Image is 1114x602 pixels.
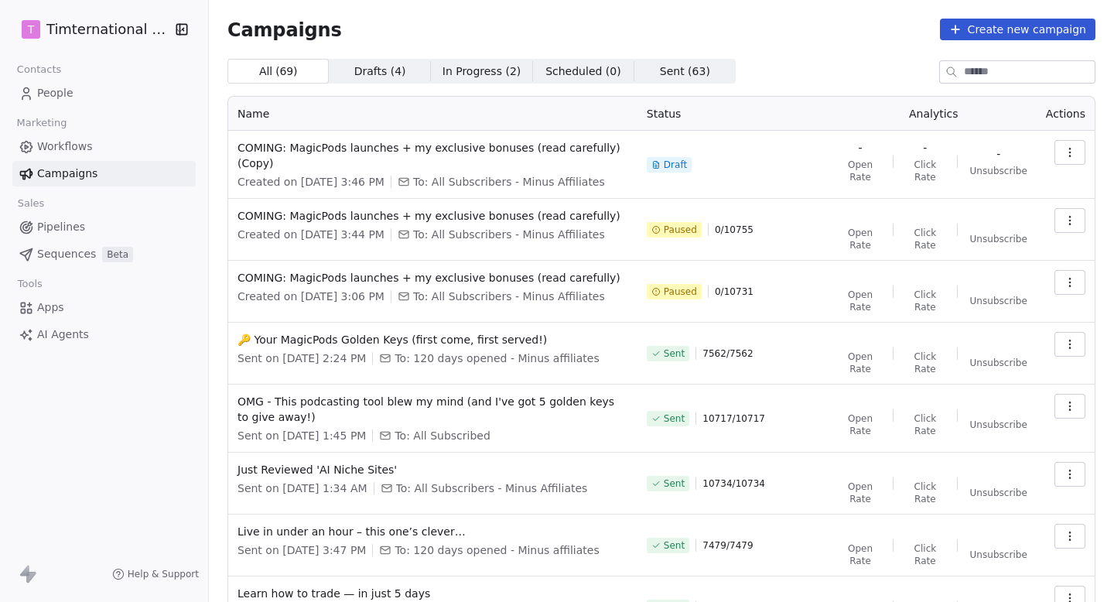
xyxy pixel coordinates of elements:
[970,419,1027,431] span: Unsubscribe
[12,134,196,159] a: Workflows
[664,477,685,490] span: Sent
[970,295,1027,307] span: Unsubscribe
[702,477,765,490] span: 10734 / 10734
[12,161,196,186] a: Campaigns
[395,428,490,443] span: To: All Subscribed
[923,140,927,156] span: -
[840,159,880,183] span: Open Rate
[12,322,196,347] a: AI Agents
[37,327,89,343] span: AI Agents
[664,347,685,360] span: Sent
[37,166,97,182] span: Campaigns
[702,539,753,552] span: 7479 / 7479
[237,524,628,539] span: Live in under an hour – this one’s clever…
[395,542,599,558] span: To: 120 days opened - Minus affiliates
[228,97,637,131] th: Name
[906,412,945,437] span: Click Rate
[840,289,880,313] span: Open Rate
[237,586,628,601] span: Learn how to trade — in just 5 days
[840,481,880,505] span: Open Rate
[128,568,199,580] span: Help & Support
[237,351,366,366] span: Sent on [DATE] 2:24 PM
[10,58,68,81] span: Contacts
[664,412,685,425] span: Sent
[37,246,96,262] span: Sequences
[664,159,687,171] span: Draft
[545,63,621,80] span: Scheduled ( 0 )
[840,542,880,567] span: Open Rate
[12,80,196,106] a: People
[702,347,753,360] span: 7562 / 7562
[413,174,605,190] span: To: All Subscribers - Minus Affiliates
[237,174,384,190] span: Created on [DATE] 3:46 PM
[37,219,85,235] span: Pipelines
[237,270,628,286] span: COMING: MagicPods launches + my exclusive bonuses (read carefully)
[11,192,51,215] span: Sales
[237,332,628,347] span: 🔑 Your MagicPods Golden Keys (first come, first served!)
[970,487,1027,499] span: Unsubscribe
[970,165,1027,177] span: Unsubscribe
[637,97,831,131] th: Status
[237,428,366,443] span: Sent on [DATE] 1:45 PM
[906,289,945,313] span: Click Rate
[28,22,35,37] span: T
[237,542,366,558] span: Sent on [DATE] 3:47 PM
[37,85,73,101] span: People
[413,227,605,242] span: To: All Subscribers - Minus Affiliates
[996,146,1000,162] span: -
[12,214,196,240] a: Pipelines
[858,140,862,156] span: -
[237,481,367,496] span: Sent on [DATE] 1:34 AM
[1037,97,1095,131] th: Actions
[237,227,384,242] span: Created on [DATE] 3:44 PM
[906,227,945,251] span: Click Rate
[395,351,599,366] span: To: 120 days opened - Minus affiliates
[715,224,753,236] span: 0 / 10755
[970,357,1027,369] span: Unsubscribe
[37,139,93,155] span: Workflows
[660,63,710,80] span: Sent ( 63 )
[715,286,753,298] span: 0 / 10731
[237,140,628,171] span: COMING: MagicPods launches + my exclusive bonuses (read carefully) (Copy)
[664,539,685,552] span: Sent
[237,462,628,477] span: Just Reviewed 'AI Niche Sites'
[10,111,73,135] span: Marketing
[443,63,521,80] span: In Progress ( 2 )
[413,289,605,304] span: To: All Subscribers - Minus Affiliates
[831,97,1037,131] th: Analytics
[396,481,588,496] span: To: All Subscribers - Minus Affiliates
[906,481,945,505] span: Click Rate
[664,224,697,236] span: Paused
[354,63,406,80] span: Drafts ( 4 )
[237,208,628,224] span: COMING: MagicPods launches + my exclusive bonuses (read carefully)
[237,394,628,425] span: OMG - This podcasting tool blew my mind (and I've got 5 golden keys to give away!)
[664,286,697,298] span: Paused
[37,299,64,316] span: Apps
[840,412,880,437] span: Open Rate
[237,289,384,304] span: Created on [DATE] 3:06 PM
[11,272,49,296] span: Tools
[112,568,199,580] a: Help & Support
[906,542,945,567] span: Click Rate
[970,233,1027,245] span: Unsubscribe
[940,19,1095,40] button: Create new campaign
[906,159,945,183] span: Click Rate
[970,549,1027,561] span: Unsubscribe
[227,19,342,40] span: Campaigns
[12,241,196,267] a: SequencesBeta
[12,295,196,320] a: Apps
[702,412,765,425] span: 10717 / 10717
[840,351,880,375] span: Open Rate
[46,19,170,39] span: Timternational B.V.
[840,227,880,251] span: Open Rate
[906,351,945,375] span: Click Rate
[102,247,133,262] span: Beta
[19,16,165,43] button: TTimternational B.V.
